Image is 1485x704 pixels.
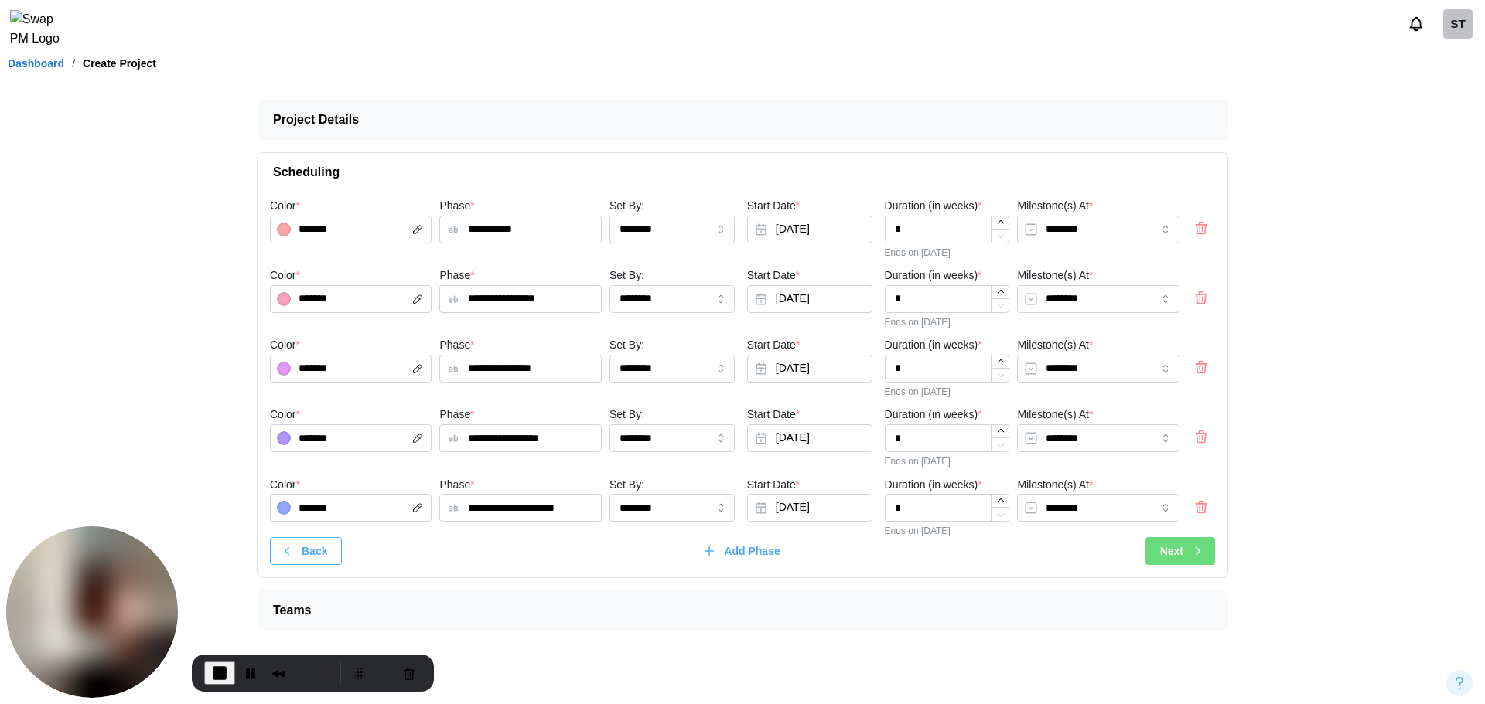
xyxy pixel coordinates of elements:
[10,10,73,49] img: Swap PM Logo
[439,267,474,284] label: Phase
[885,267,982,284] label: Duration (in weeks)
[885,337,982,354] label: Duration (in weeks)
[747,285,872,313] button: Oct 14, 2025
[609,477,644,494] label: Set By:
[747,267,800,284] label: Start Date
[692,537,794,565] button: Add Phase
[747,216,872,243] button: Oct 14, 2025
[1403,11,1429,37] button: Notifications
[273,153,1200,192] span: Scheduling
[1017,267,1093,284] label: Milestone(s) At
[885,386,1010,397] div: Ends on [DATE]
[1017,477,1093,494] label: Milestone(s) At
[258,591,1227,630] button: Teams
[609,267,644,284] label: Set By:
[885,456,1010,467] div: Ends on [DATE]
[439,198,474,215] label: Phase
[270,337,300,354] label: Color
[747,198,800,215] label: Start Date
[83,58,156,69] div: Create Project
[270,267,300,284] label: Color
[1145,537,1215,565] button: Next
[724,538,780,564] span: Add Phase
[885,317,1010,328] div: Ends on [DATE]
[439,477,474,494] label: Phase
[1017,406,1093,423] label: Milestone(s) At
[1160,538,1183,564] span: Next
[747,355,872,383] button: Oct 14, 2025
[1443,9,1473,39] a: start trial
[270,406,300,423] label: Color
[258,192,1227,577] div: Scheduling
[747,494,872,522] button: Oct 14, 2025
[258,153,1227,192] button: Scheduling
[439,406,474,423] label: Phase
[273,100,1200,139] span: Project Details
[270,537,342,565] button: Back
[258,100,1227,139] button: Project Details
[747,337,800,354] label: Start Date
[1017,337,1093,354] label: Milestone(s) At
[609,337,644,354] label: Set By:
[885,247,1010,258] div: Ends on [DATE]
[439,337,474,354] label: Phase
[270,477,300,494] label: Color
[302,538,327,564] span: Back
[609,198,644,215] label: Set By:
[885,406,982,423] label: Duration (in weeks)
[885,477,982,494] label: Duration (in weeks)
[270,198,300,215] label: Color
[1443,9,1473,39] div: ST
[273,591,1200,630] span: Teams
[1017,198,1093,215] label: Milestone(s) At
[747,477,800,494] label: Start Date
[885,198,982,215] label: Duration (in weeks)
[609,406,644,423] label: Set By:
[885,525,1010,536] div: Ends on [DATE]
[8,58,64,69] a: Dashboard
[72,58,75,69] div: /
[747,424,872,452] button: Oct 14, 2025
[747,406,800,423] label: Start Date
